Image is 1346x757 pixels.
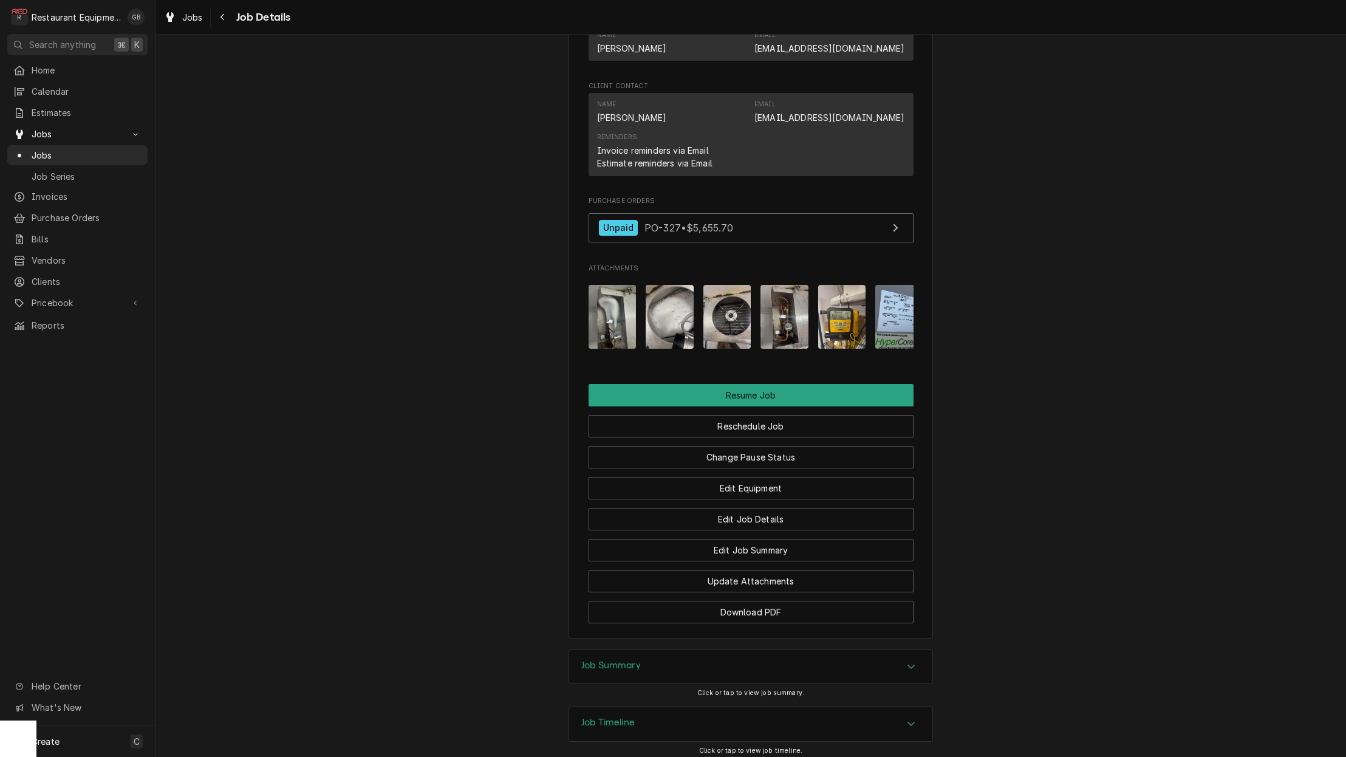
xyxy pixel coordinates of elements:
[589,446,914,468] button: Change Pause Status
[589,93,914,176] div: Contact
[589,24,914,66] div: Job Contact List
[597,30,667,55] div: Name
[7,315,148,335] a: Reports
[589,196,914,248] div: Purchase Orders
[569,707,932,741] div: Accordion Header
[589,81,914,91] span: Client Contact
[32,149,142,162] span: Jobs
[589,508,914,530] button: Edit Job Details
[699,747,802,755] span: Click or tap to view job timeline.
[569,707,933,742] div: Job Timeline
[7,676,148,696] a: Go to Help Center
[7,250,148,270] a: Vendors
[32,170,142,183] span: Job Series
[7,124,148,144] a: Go to Jobs
[7,34,148,55] button: Search anything⌘K
[754,112,904,123] a: [EMAIL_ADDRESS][DOMAIN_NAME]
[818,285,866,349] img: nYWvTExKRRiG9sQBJasw
[134,38,140,51] span: K
[7,187,148,207] a: Invoices
[599,220,638,236] div: Unpaid
[597,42,667,55] div: [PERSON_NAME]
[597,157,712,170] div: Estimate reminders via Email
[875,285,923,349] img: FN26PprKSumbqGXv4PcV
[29,38,96,51] span: Search anything
[569,650,932,684] button: Accordion Details Expand Trigger
[7,60,148,80] a: Home
[589,24,914,61] div: Contact
[589,384,914,406] button: Resume Job
[128,9,145,26] div: GB
[32,106,142,119] span: Estimates
[32,701,140,714] span: What's New
[597,132,712,170] div: Reminders
[597,100,617,109] div: Name
[597,144,709,157] div: Invoice reminders via Email
[11,9,28,26] div: R
[754,30,904,55] div: Email
[32,680,140,693] span: Help Center
[589,213,914,243] a: View Purchase Order
[128,9,145,26] div: Gary Beaver's Avatar
[32,85,142,98] span: Calendar
[569,649,933,685] div: Job Summary
[589,264,914,273] span: Attachments
[589,468,914,499] div: Button Group Row
[581,660,641,671] h3: Job Summary
[7,208,148,228] a: Purchase Orders
[32,296,123,309] span: Pricebook
[581,717,635,728] h3: Job Timeline
[7,293,148,313] a: Go to Pricebook
[754,43,904,53] a: [EMAIL_ADDRESS][DOMAIN_NAME]
[589,437,914,468] div: Button Group Row
[597,132,637,142] div: Reminders
[32,233,142,245] span: Bills
[589,285,637,349] img: AX1e5fuS7yp6o14KIfuq
[597,111,667,124] div: [PERSON_NAME]
[32,128,123,140] span: Jobs
[589,384,914,623] div: Button Group
[589,499,914,530] div: Button Group Row
[589,561,914,592] div: Button Group Row
[233,9,291,26] span: Job Details
[589,477,914,499] button: Edit Equipment
[32,254,142,267] span: Vendors
[754,30,776,40] div: Email
[7,81,148,101] a: Calendar
[182,11,203,24] span: Jobs
[703,285,751,349] img: L5auUDM0TvW6M7kjpjJj
[589,530,914,561] div: Button Group Row
[213,7,233,27] button: Navigate back
[589,406,914,437] div: Button Group Row
[589,539,914,561] button: Edit Job Summary
[644,221,734,233] span: PO-327 • $5,655.70
[646,285,694,349] img: rRpjCdavTGyxMlvdFiZi
[32,319,142,332] span: Reports
[32,11,121,24] div: Restaurant Equipment Diagnostics
[760,285,808,349] img: 47f84HQaSSlSz6Zf0yDV
[589,570,914,592] button: Update Attachments
[7,103,148,123] a: Estimates
[32,275,142,288] span: Clients
[697,689,804,697] span: Click or tap to view job summary.
[32,211,142,224] span: Purchase Orders
[7,229,148,249] a: Bills
[117,38,126,51] span: ⌘
[569,707,932,741] button: Accordion Details Expand Trigger
[569,650,932,684] div: Accordion Header
[589,592,914,623] div: Button Group Row
[7,166,148,187] a: Job Series
[589,12,914,67] div: Job Contact
[7,272,148,292] a: Clients
[589,415,914,437] button: Reschedule Job
[597,30,617,40] div: Name
[589,264,914,358] div: Attachments
[589,196,914,206] span: Purchase Orders
[589,275,914,358] span: Attachments
[32,64,142,77] span: Home
[11,9,28,26] div: Restaurant Equipment Diagnostics's Avatar
[32,190,142,203] span: Invoices
[589,384,914,406] div: Button Group Row
[589,93,914,182] div: Client Contact List
[589,81,914,182] div: Client Contact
